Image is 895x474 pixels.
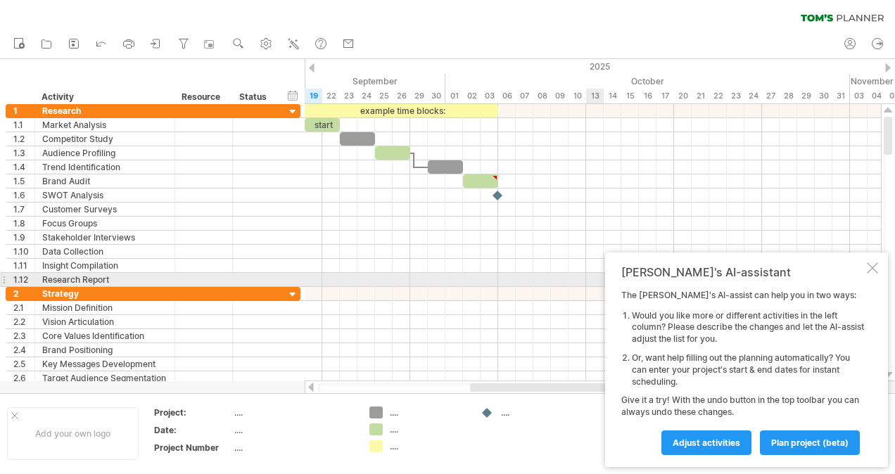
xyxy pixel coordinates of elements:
[516,89,533,103] div: Tuesday, 7 October 2025
[463,89,481,103] div: Thursday, 2 October 2025
[13,160,34,174] div: 1.4
[239,90,270,104] div: Status
[692,89,709,103] div: Tuesday, 21 October 2025
[42,301,167,314] div: Mission Definition
[850,89,868,103] div: Monday, 3 November 2025
[42,118,167,132] div: Market Analysis
[390,406,466,418] div: ....
[13,259,34,272] div: 1.11
[656,89,674,103] div: Friday, 17 October 2025
[674,89,692,103] div: Monday, 20 October 2025
[13,315,34,328] div: 2.2
[673,437,740,448] span: Adjust activities
[760,430,860,455] a: plan project (beta)
[42,174,167,188] div: Brand Audit
[868,89,885,103] div: Tuesday, 4 November 2025
[42,245,167,258] div: Data Collection
[305,104,498,117] div: example time blocks:
[621,290,864,454] div: The [PERSON_NAME]'s AI-assist can help you in two ways: Give it a try! With the undo button in th...
[42,90,167,104] div: Activity
[632,352,864,387] li: Or, want help filling out the planning automatically? You can enter your project's start & end da...
[13,217,34,230] div: 1.8
[621,89,639,103] div: Wednesday, 15 October 2025
[13,174,34,188] div: 1.5
[234,406,353,418] div: ....
[305,118,340,132] div: start
[661,430,751,455] a: Adjust activities
[42,343,167,357] div: Brand Positioning
[632,310,864,345] li: Would you like more or different activities in the left column? Please describe the changes and l...
[797,89,815,103] div: Wednesday, 29 October 2025
[604,89,621,103] div: Tuesday, 14 October 2025
[13,231,34,244] div: 1.9
[13,104,34,117] div: 1
[780,89,797,103] div: Tuesday, 28 October 2025
[357,89,375,103] div: Wednesday, 24 September 2025
[13,371,34,385] div: 2.6
[771,437,849,448] span: plan project (beta)
[13,329,34,342] div: 2.3
[13,245,34,258] div: 1.10
[42,132,167,146] div: Competitor Study
[322,89,340,103] div: Monday, 22 September 2025
[305,89,322,103] div: Friday, 19 September 2025
[428,89,445,103] div: Tuesday, 30 September 2025
[410,89,428,103] div: Monday, 29 September 2025
[13,118,34,132] div: 1.1
[13,273,34,286] div: 1.12
[42,329,167,342] div: Core Values Identification
[234,442,353,454] div: ....
[13,301,34,314] div: 2.1
[234,424,353,436] div: ....
[42,231,167,244] div: Stakeholder Interviews
[42,104,167,117] div: Research
[13,188,34,202] div: 1.6
[375,89,393,103] div: Thursday, 25 September 2025
[7,407,139,460] div: Add your own logo
[762,89,780,103] div: Monday, 27 October 2025
[42,287,167,300] div: Strategy
[832,89,850,103] div: Friday, 31 October 2025
[586,89,604,103] div: Monday, 13 October 2025
[42,217,167,230] div: Focus Groups
[498,89,516,103] div: Monday, 6 October 2025
[481,89,498,103] div: Friday, 3 October 2025
[13,146,34,160] div: 1.3
[709,89,727,103] div: Wednesday, 22 October 2025
[154,424,231,436] div: Date:
[13,343,34,357] div: 2.4
[13,203,34,216] div: 1.7
[13,132,34,146] div: 1.2
[13,357,34,371] div: 2.5
[744,89,762,103] div: Friday, 24 October 2025
[569,89,586,103] div: Friday, 10 October 2025
[42,188,167,202] div: SWOT Analysis
[42,273,167,286] div: Research Report
[154,442,231,454] div: Project Number
[815,89,832,103] div: Thursday, 30 October 2025
[551,89,569,103] div: Thursday, 9 October 2025
[393,89,410,103] div: Friday, 26 September 2025
[42,146,167,160] div: Audience Profiling
[533,89,551,103] div: Wednesday, 8 October 2025
[42,315,167,328] div: Vision Articulation
[182,90,224,104] div: Resource
[154,406,231,418] div: Project:
[390,423,466,435] div: ....
[340,89,357,103] div: Tuesday, 23 September 2025
[42,357,167,371] div: Key Messages Development
[445,74,850,89] div: October 2025
[727,89,744,103] div: Thursday, 23 October 2025
[390,440,466,452] div: ....
[501,406,578,418] div: ....
[42,371,167,385] div: Target Audience Segmentation
[639,89,656,103] div: Thursday, 16 October 2025
[42,203,167,216] div: Customer Surveys
[42,160,167,174] div: Trend Identification
[445,89,463,103] div: Wednesday, 1 October 2025
[13,287,34,300] div: 2
[621,265,864,279] div: [PERSON_NAME]'s AI-assistant
[42,259,167,272] div: Insight Compilation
